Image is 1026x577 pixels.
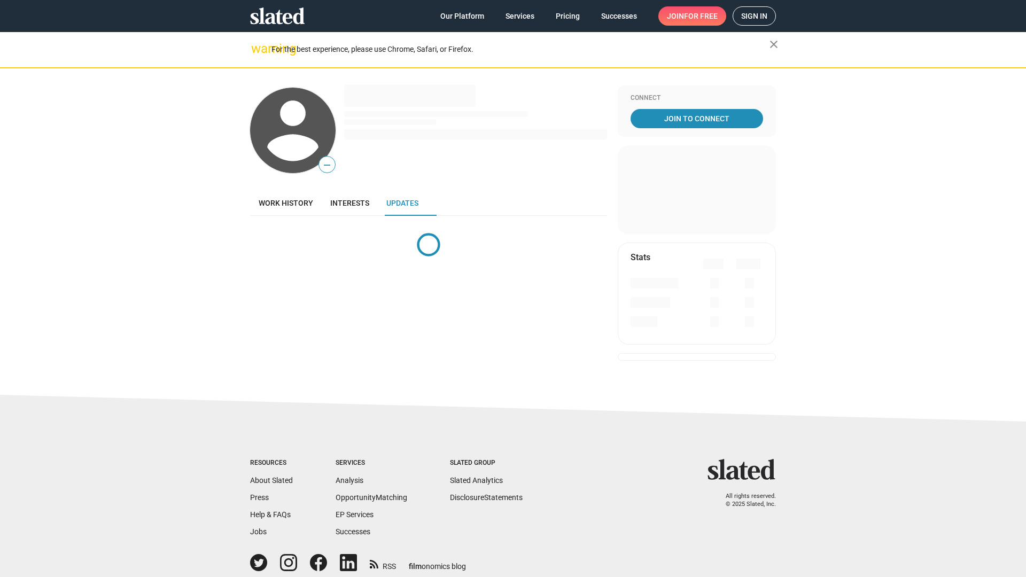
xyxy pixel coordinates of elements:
div: Resources [250,459,293,467]
span: Services [506,6,534,26]
a: Press [250,493,269,502]
a: Successes [593,6,646,26]
mat-card-title: Stats [631,252,650,263]
span: Successes [601,6,637,26]
span: Interests [330,199,369,207]
span: Join [667,6,718,26]
a: Slated Analytics [450,476,503,485]
a: Analysis [336,476,363,485]
span: film [409,562,422,571]
div: Connect [631,94,763,103]
span: Work history [259,199,313,207]
div: Services [336,459,407,467]
span: Updates [386,199,418,207]
mat-icon: close [767,38,780,51]
div: For the best experience, please use Chrome, Safari, or Firefox. [271,42,770,57]
mat-icon: warning [251,42,264,55]
span: Our Platform [440,6,484,26]
a: EP Services [336,510,374,519]
span: Join To Connect [633,109,761,128]
span: — [319,158,335,172]
a: Sign in [733,6,776,26]
p: All rights reserved. © 2025 Slated, Inc. [714,493,776,508]
span: for free [684,6,718,26]
a: Updates [378,190,427,216]
a: Services [497,6,543,26]
a: Joinfor free [658,6,726,26]
a: Work history [250,190,322,216]
a: Help & FAQs [250,510,291,519]
div: Slated Group [450,459,523,467]
a: Pricing [547,6,588,26]
a: Interests [322,190,378,216]
a: Jobs [250,527,267,536]
span: Pricing [556,6,580,26]
a: DisclosureStatements [450,493,523,502]
a: RSS [370,555,396,572]
a: Our Platform [432,6,493,26]
span: Sign in [741,7,767,25]
a: About Slated [250,476,293,485]
a: Successes [336,527,370,536]
a: filmonomics blog [409,553,466,572]
a: OpportunityMatching [336,493,407,502]
a: Join To Connect [631,109,763,128]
